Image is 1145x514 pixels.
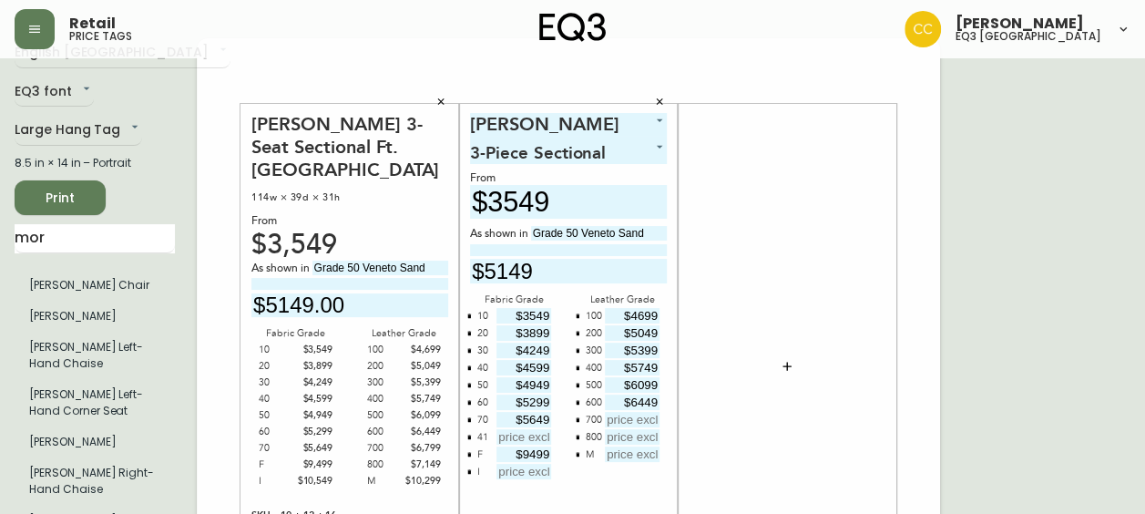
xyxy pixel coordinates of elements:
[470,259,667,283] input: price excluding $
[69,16,116,31] span: Retail
[15,155,175,171] div: 8.5 in × 14 in – Portrait
[477,308,488,325] div: 10
[251,261,312,277] span: As shown in
[477,464,480,481] div: I
[15,332,175,379] li: Large Hang Tag
[296,342,333,358] div: $3,549
[296,424,333,440] div: $5,299
[367,358,404,375] div: 200
[496,464,551,479] input: price excluding $
[477,343,488,360] div: 30
[259,375,296,391] div: 30
[956,31,1101,42] h5: eq3 [GEOGRAPHIC_DATA]
[470,226,531,242] span: As shown in
[605,377,659,393] input: price excluding $
[578,292,667,308] div: Leather Grade
[404,375,441,391] div: $5,399
[404,391,441,407] div: $5,749
[296,391,333,407] div: $4,599
[15,457,175,505] li: Large Hang Tag
[296,440,333,457] div: $5,649
[477,325,488,343] div: 20
[531,226,667,241] input: fabric/leather and leg
[586,325,602,343] div: 200
[404,457,441,473] div: $7,149
[470,136,667,164] div: 3-Piece Sectional
[605,308,659,324] input: price excluding $
[367,473,404,489] div: M
[470,185,667,219] input: price excluding $
[296,358,333,375] div: $3,899
[586,343,602,360] div: 300
[496,325,551,341] input: price excluding $
[259,473,296,489] div: I
[477,360,488,377] div: 40
[477,377,488,395] div: 50
[15,180,106,215] button: Print
[251,213,448,230] div: From
[259,424,296,440] div: 60
[496,308,551,324] input: price excluding $
[296,407,333,424] div: $4,949
[539,13,607,42] img: logo
[259,342,296,358] div: 10
[259,440,296,457] div: 70
[404,358,441,375] div: $5,049
[259,358,296,375] div: 20
[251,237,448,253] div: $3,549
[496,395,551,410] input: price excluding $
[259,457,296,473] div: F
[15,224,175,253] input: Search
[251,325,340,342] div: Fabric Grade
[296,473,333,489] div: $10,549
[404,424,441,440] div: $6,449
[15,116,142,146] div: Large Hang Tag
[470,171,667,185] div: From
[586,429,602,447] div: 800
[477,447,483,464] div: F
[251,293,448,318] input: price excluding $
[496,412,551,427] input: price excluding $
[251,113,448,182] div: [PERSON_NAME] 3-Seat Sectional Ft. [GEOGRAPHIC_DATA]
[367,440,404,457] div: 700
[586,377,602,395] div: 500
[69,31,132,42] h5: price tags
[404,473,441,489] div: $10,299
[605,412,659,427] input: price excluding $
[296,375,333,391] div: $4,249
[496,377,551,393] input: price excluding $
[15,301,175,332] li: Large Hang Tag
[367,407,404,424] div: 500
[367,424,404,440] div: 600
[367,342,404,358] div: 100
[259,407,296,424] div: 50
[470,113,667,136] div: [PERSON_NAME]
[29,187,91,210] span: Print
[360,325,448,342] div: Leather Grade
[586,395,602,412] div: 600
[312,261,448,275] input: fabric/leather and leg
[956,16,1084,31] span: [PERSON_NAME]
[296,457,333,473] div: $9,499
[15,77,94,108] div: EQ3 font
[496,447,551,462] input: price excluding $
[15,270,175,301] li: [PERSON_NAME] Chair
[905,11,941,47] img: e5ae74ce19ac3445ee91f352311dd8f4
[605,447,659,462] input: price excluding $
[605,429,659,445] input: price excluding $
[586,412,602,429] div: 700
[367,391,404,407] div: 400
[496,360,551,375] input: price excluding $
[15,427,175,457] li: Large Hang Tag
[404,407,441,424] div: $6,099
[477,429,488,447] div: 41
[605,343,659,358] input: price excluding $
[605,395,659,410] input: price excluding $
[15,379,175,427] li: Large Hang Tag
[586,360,602,377] div: 400
[367,457,404,473] div: 800
[605,360,659,375] input: price excluding $
[404,440,441,457] div: $6,799
[605,325,659,341] input: price excluding $
[251,190,448,206] div: 114w × 39d × 31h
